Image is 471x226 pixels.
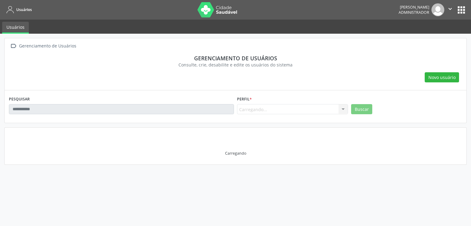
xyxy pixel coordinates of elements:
a:  Gerenciamento de Usuários [9,42,77,51]
a: Usuários [2,22,29,34]
label: PESQUISAR [9,95,30,104]
span: Novo usuário [428,74,456,81]
div: Gerenciamento de Usuários [18,42,77,51]
span: Usuários [16,7,32,12]
div: Consulte, crie, desabilite e edite os usuários do sistema [13,62,458,68]
button: Buscar [351,104,372,115]
div: [PERSON_NAME] [399,5,429,10]
label: Perfil [237,95,252,104]
button:  [444,3,456,16]
a: Usuários [4,5,32,15]
button: apps [456,5,467,15]
span: Administrador [399,10,429,15]
button: Novo usuário [425,72,459,83]
i:  [447,6,454,12]
i:  [9,42,18,51]
div: Gerenciamento de usuários [13,55,458,62]
div: Carregando [225,151,246,156]
img: img [431,3,444,16]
